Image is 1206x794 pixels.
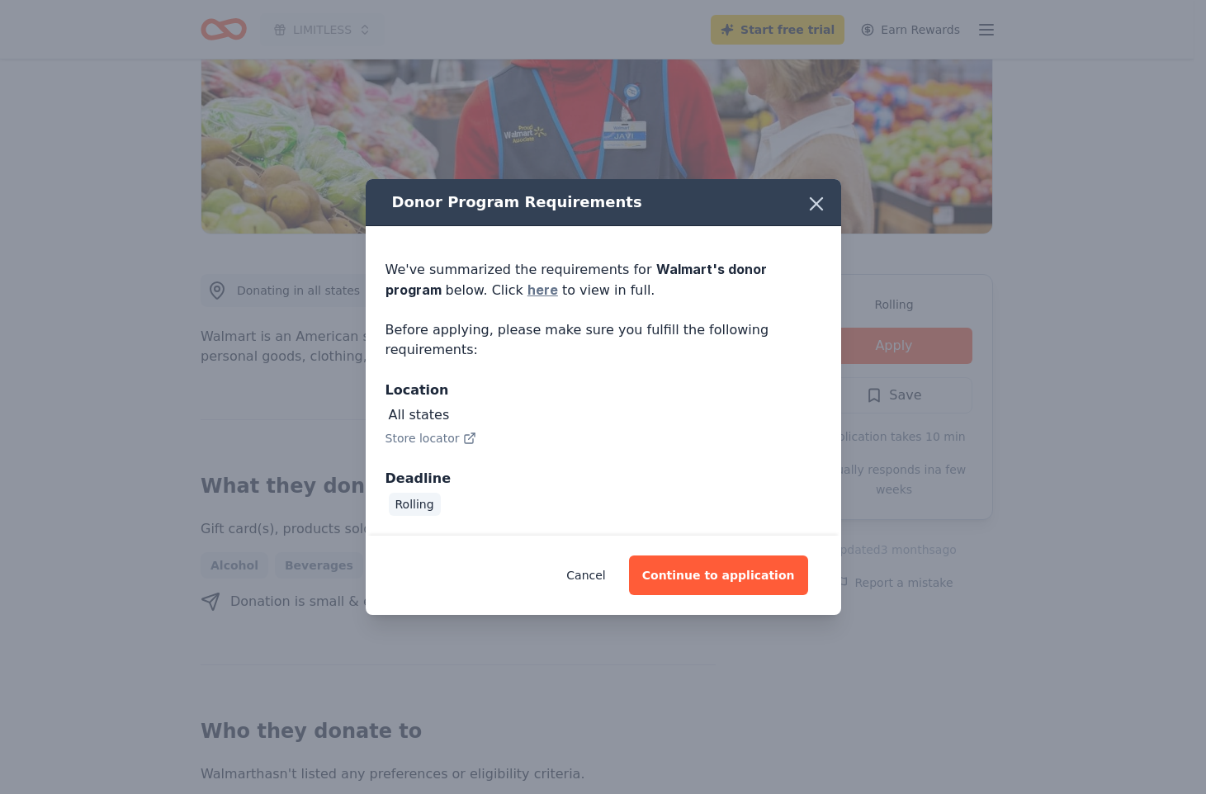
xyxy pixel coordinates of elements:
[389,405,450,425] div: All states
[629,555,808,595] button: Continue to application
[566,555,605,595] button: Cancel
[385,259,821,300] div: We've summarized the requirements for below. Click to view in full.
[527,280,558,300] a: here
[385,320,821,360] div: Before applying, please make sure you fulfill the following requirements:
[389,493,441,516] div: Rolling
[366,179,841,226] div: Donor Program Requirements
[385,468,821,489] div: Deadline
[385,380,821,401] div: Location
[385,428,476,448] button: Store locator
